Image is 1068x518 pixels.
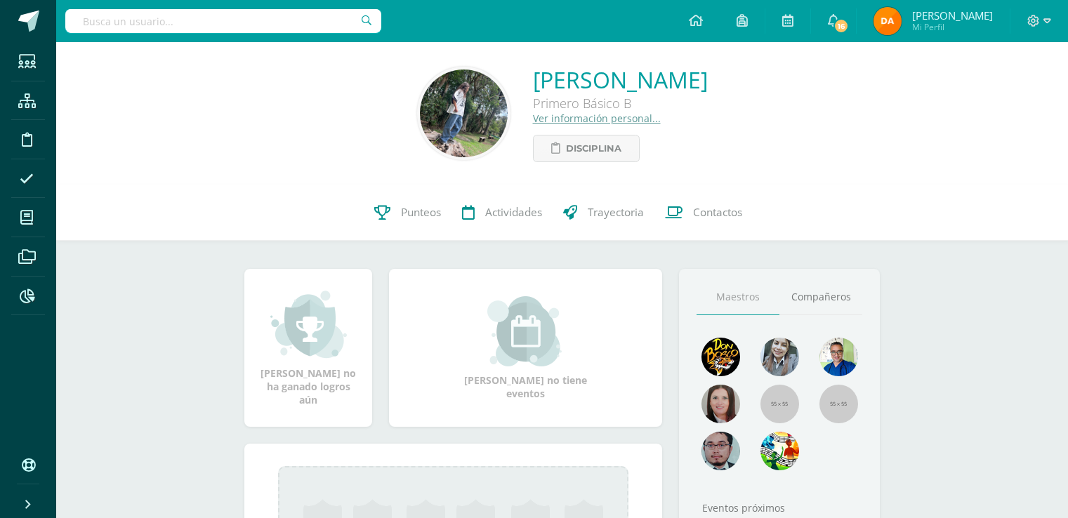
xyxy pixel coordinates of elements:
span: Contactos [693,205,742,220]
div: [PERSON_NAME] no tiene eventos [456,296,596,400]
div: Eventos próximos [697,501,862,514]
span: Actividades [485,205,542,220]
a: Ver información personal... [533,112,661,125]
img: 67c3d6f6ad1c930a517675cdc903f95f.png [701,385,740,423]
span: Trayectoria [588,205,644,220]
img: 55x55 [819,385,858,423]
a: Disciplina [533,135,640,162]
img: event_small.png [487,296,564,366]
img: d0e54f245e8330cebada5b5b95708334.png [701,432,740,470]
a: Actividades [451,185,553,241]
img: 55x55 [760,385,799,423]
span: [PERSON_NAME] [912,8,993,22]
a: Contactos [654,185,753,241]
img: 45bd7986b8947ad7e5894cbc9b781108.png [760,338,799,376]
input: Busca un usuario... [65,9,381,33]
span: 16 [833,18,849,34]
a: Compañeros [779,279,862,315]
img: achievement_small.png [270,289,347,359]
a: Maestros [697,279,779,315]
a: Punteos [364,185,451,241]
img: 82a5943632aca8211823fb2e9800a6c1.png [873,7,902,35]
a: [PERSON_NAME] [533,65,708,95]
div: [PERSON_NAME] no ha ganado logros aún [258,289,358,406]
span: Disciplina [566,135,621,161]
span: Punteos [401,205,441,220]
a: Trayectoria [553,185,654,241]
div: Primero Básico B [533,95,708,112]
img: 10741f48bcca31577cbcd80b61dad2f3.png [819,338,858,376]
img: a43eca2235894a1cc1b3d6ce2f11d98a.png [760,432,799,470]
img: f8115829e8b6d918928b50234f5ad021.png [420,69,508,157]
span: Mi Perfil [912,21,993,33]
img: 29fc2a48271e3f3676cb2cb292ff2552.png [701,338,740,376]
